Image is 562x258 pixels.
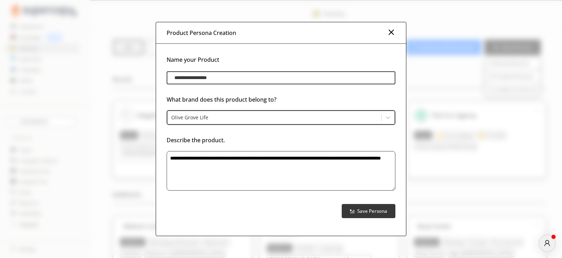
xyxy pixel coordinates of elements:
h3: Describe the product. [167,135,395,145]
input: product-persona-input-input [167,71,395,84]
button: Save Persona [342,204,396,218]
textarea: product-persona-input-textarea [167,151,395,191]
h3: Product Persona Creation [167,28,236,38]
h3: Name your Product [167,54,395,65]
img: Close [387,28,395,36]
div: atlas-message-author-avatar [539,235,556,252]
h3: What brand does this product belong to? [167,94,395,105]
b: Save Persona [357,208,387,214]
button: atlas-launcher [539,235,556,252]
